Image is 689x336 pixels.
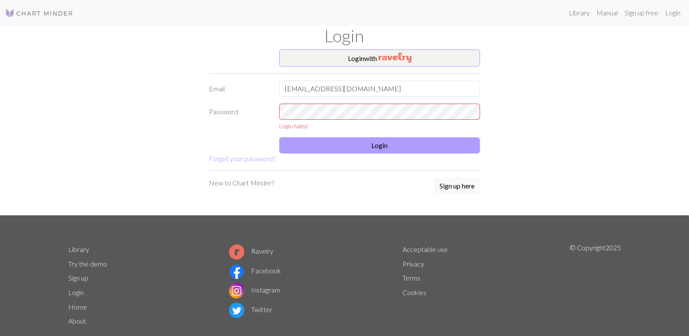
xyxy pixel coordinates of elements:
[204,81,274,97] label: Email
[402,260,424,268] a: Privacy
[68,303,87,311] a: Home
[379,52,411,63] img: Ravelry
[229,286,280,294] a: Instagram
[279,137,480,154] button: Login
[229,283,244,298] img: Instagram logo
[434,178,480,194] button: Sign up here
[570,243,621,329] p: © Copyright 2025
[402,274,420,282] a: Terms
[229,305,272,313] a: Twitter
[229,244,244,260] img: Ravelry logo
[209,154,275,162] a: Forgot your password?
[68,288,84,296] a: Login
[402,288,426,296] a: Cookies
[204,104,274,130] label: Password
[68,317,86,325] a: About
[565,4,593,21] a: Library
[279,49,480,67] button: Loginwith
[434,178,480,195] a: Sign up here
[662,4,684,21] a: Login
[593,4,621,21] a: Manual
[68,274,88,282] a: Sign up
[279,122,480,130] div: Login failed
[402,245,448,253] a: Acceptable use
[621,4,662,21] a: Sign up free
[68,245,89,253] a: Library
[229,247,273,255] a: Ravelry
[229,264,244,279] img: Facebook logo
[63,26,626,46] h1: Login
[229,266,281,275] a: Facebook
[68,260,107,268] a: Try the demo
[229,303,244,318] img: Twitter logo
[5,8,73,18] img: Logo
[209,178,274,188] p: New to Chart Minder?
